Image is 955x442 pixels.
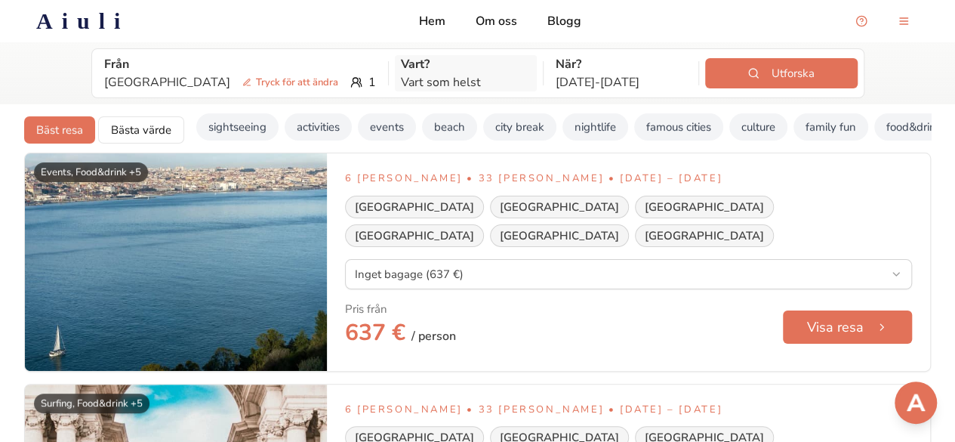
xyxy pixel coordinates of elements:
[556,55,686,73] p: När?
[547,12,581,30] a: Blogg
[729,113,787,141] button: culture
[401,73,531,91] p: Vart som helst
[12,8,153,35] a: Aiuli
[285,113,352,141] button: activities
[556,73,686,91] p: [DATE] - [DATE]
[874,113,954,141] button: food&drink
[104,55,376,73] p: Från
[36,8,129,35] h2: Aiuli
[490,224,629,247] div: [GEOGRAPHIC_DATA]
[889,6,919,36] button: menu-button
[634,113,723,141] button: famous cities
[411,327,456,345] span: / person
[34,394,149,413] div: Surfing, Food&drink +5
[419,12,445,30] a: Hem
[236,75,344,90] span: Tryck för att ändra
[898,385,934,421] img: Support
[635,196,774,218] div: [GEOGRAPHIC_DATA]
[345,320,456,353] h2: 637 €
[345,196,484,218] div: [GEOGRAPHIC_DATA]
[476,12,517,30] a: Om oss
[783,311,912,344] button: Visa resa
[24,116,95,144] button: Bäst resa
[562,113,628,141] button: nightlife
[846,6,876,36] button: Open support chat
[104,73,376,91] div: 1
[25,153,327,371] img: Bild av Lisbon Pt
[345,403,912,418] p: 6 [PERSON_NAME] • 33 [PERSON_NAME] • [DATE] – [DATE]
[345,301,387,317] div: Pris från
[345,172,912,187] p: 6 [PERSON_NAME] • 33 [PERSON_NAME] • [DATE] – [DATE]
[358,113,416,141] button: events
[422,113,477,141] button: beach
[483,113,556,141] button: city break
[401,55,531,73] p: Vart?
[104,73,344,91] p: [GEOGRAPHIC_DATA]
[196,113,279,141] button: sightseeing
[345,224,484,247] div: [GEOGRAPHIC_DATA]
[490,196,629,218] div: [GEOGRAPHIC_DATA]
[895,382,937,424] button: Open support chat
[705,58,858,88] button: Utforska
[34,162,148,182] div: Events, Food&drink +5
[98,116,184,144] button: Bästa värde
[793,113,868,141] button: family fun
[635,224,774,247] div: [GEOGRAPHIC_DATA]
